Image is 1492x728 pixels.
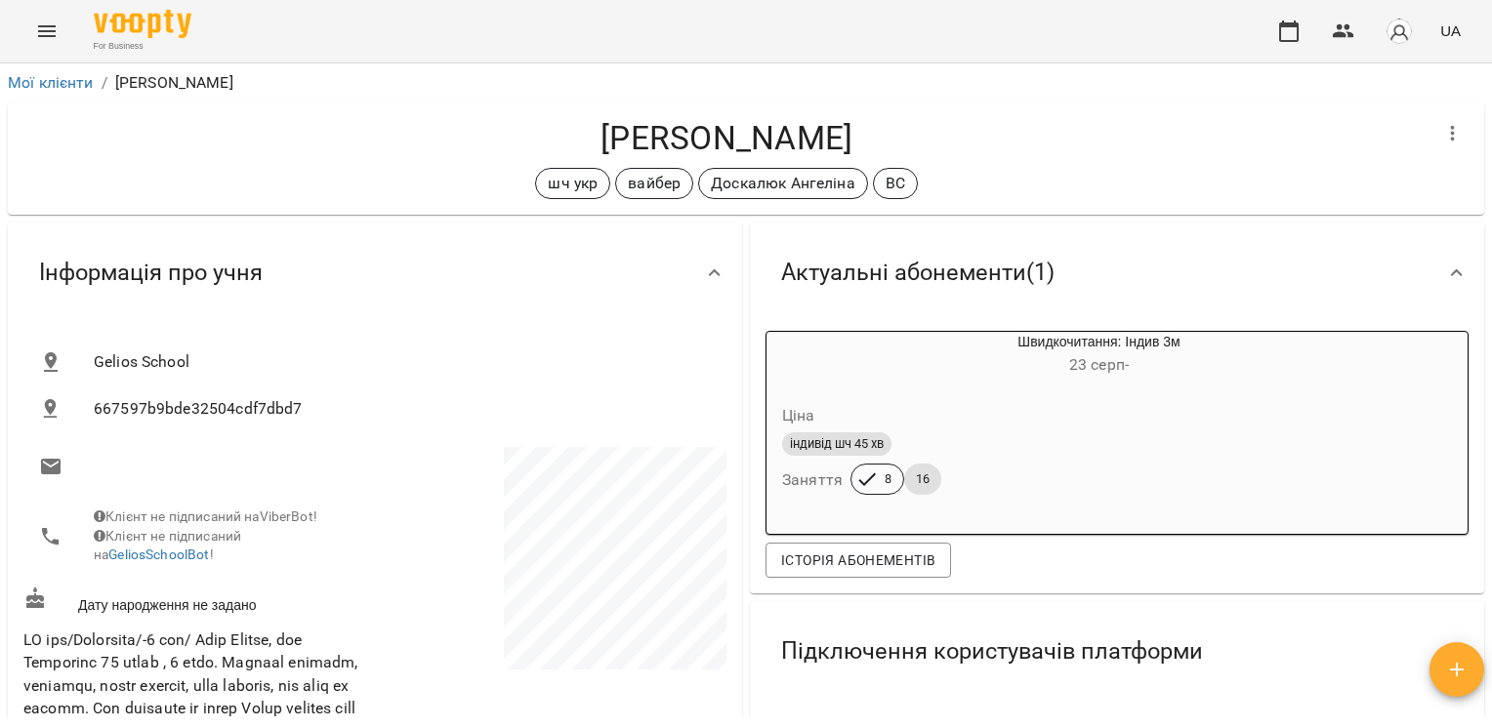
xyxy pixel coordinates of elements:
span: 23 серп - [1069,355,1129,374]
p: шч укр [548,172,598,195]
span: For Business [94,40,191,53]
div: Швидкочитання: Індив 3м [860,332,1338,379]
a: GeliosSchoolBot [108,546,209,562]
h6: Ціна [782,402,815,429]
span: UA [1440,20,1461,41]
img: Voopty Logo [94,10,191,38]
a: Мої клієнти [8,73,94,92]
p: ВС [886,172,905,195]
span: Підключення користувачів платформи [781,636,1203,667]
h4: [PERSON_NAME] [23,118,1430,158]
div: Актуальні абонементи(1) [750,222,1484,323]
span: Клієнт не підписаний на ! [94,528,241,563]
span: Інформація про учня [39,258,263,288]
button: Історія абонементів [766,543,951,578]
div: ВС [873,168,918,199]
h6: Заняття [782,466,843,494]
p: [PERSON_NAME] [115,71,233,95]
span: 8 [873,470,903,488]
button: UA [1432,13,1469,49]
span: Актуальні абонементи ( 1 ) [781,258,1055,288]
p: вайбер [628,172,681,195]
span: індивід шч 45 хв [782,435,891,453]
span: Історія абонементів [781,548,935,572]
div: Дату народження не задано [20,583,375,619]
div: шч укр [535,168,610,199]
li: / [102,71,107,95]
nav: breadcrumb [8,71,1484,95]
div: Інформація про учня [8,222,742,323]
img: avatar_s.png [1386,18,1413,45]
span: 667597b9bde32504cdf7dbd7 [94,397,711,421]
div: Швидкочитання: Індив 3м [767,332,860,379]
span: Gelios School [94,350,711,374]
span: Клієнт не підписаний на ViberBot! [94,508,317,524]
div: Доскалюк Ангеліна [698,168,868,199]
span: 16 [904,470,941,488]
p: Доскалюк Ангеліна [711,172,855,195]
div: Підключення користувачів платформи [750,601,1484,702]
div: вайбер [615,168,693,199]
button: Menu [23,8,70,55]
button: Швидкочитання: Індив 3м23 серп- Цінаіндивід шч 45 хвЗаняття816 [767,332,1338,518]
